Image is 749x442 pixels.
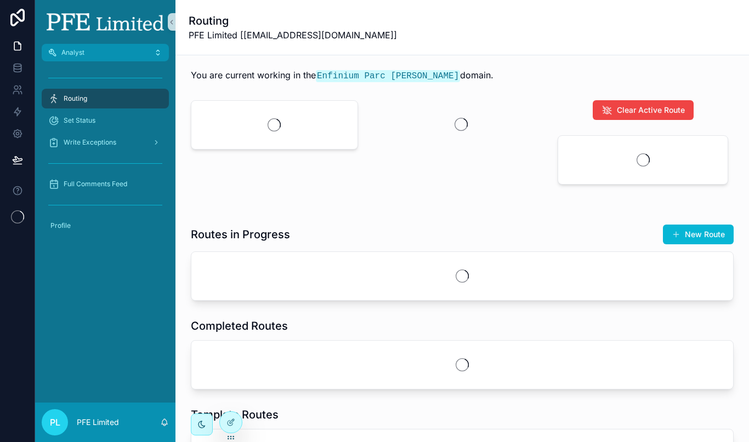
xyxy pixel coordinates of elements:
[42,216,169,236] a: Profile
[191,227,290,242] h1: Routes in Progress
[64,138,116,147] span: Write Exceptions
[191,318,288,334] h1: Completed Routes
[61,48,84,57] span: Analyst
[593,100,694,120] button: Clear Active Route
[42,133,169,152] a: Write Exceptions
[47,13,163,31] img: App logo
[42,44,169,61] button: Analyst
[189,28,397,42] span: PFE Limited [[EMAIL_ADDRESS][DOMAIN_NAME]]
[50,416,60,429] span: PL
[64,94,87,103] span: Routing
[663,225,734,244] button: New Route
[316,70,460,82] code: Enfinium Parc [PERSON_NAME]
[42,89,169,108] a: Routing
[617,105,685,116] span: Clear Active Route
[191,407,279,422] h1: Template Routes
[64,180,127,188] span: Full Comments Feed
[42,174,169,194] a: Full Comments Feed
[42,111,169,130] a: Set Status
[64,116,95,125] span: Set Status
[50,221,71,230] span: Profile
[35,61,175,250] div: scrollable content
[77,417,119,428] p: PFE Limited
[191,70,493,81] span: You are current working in the domain.
[189,13,397,28] h1: Routing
